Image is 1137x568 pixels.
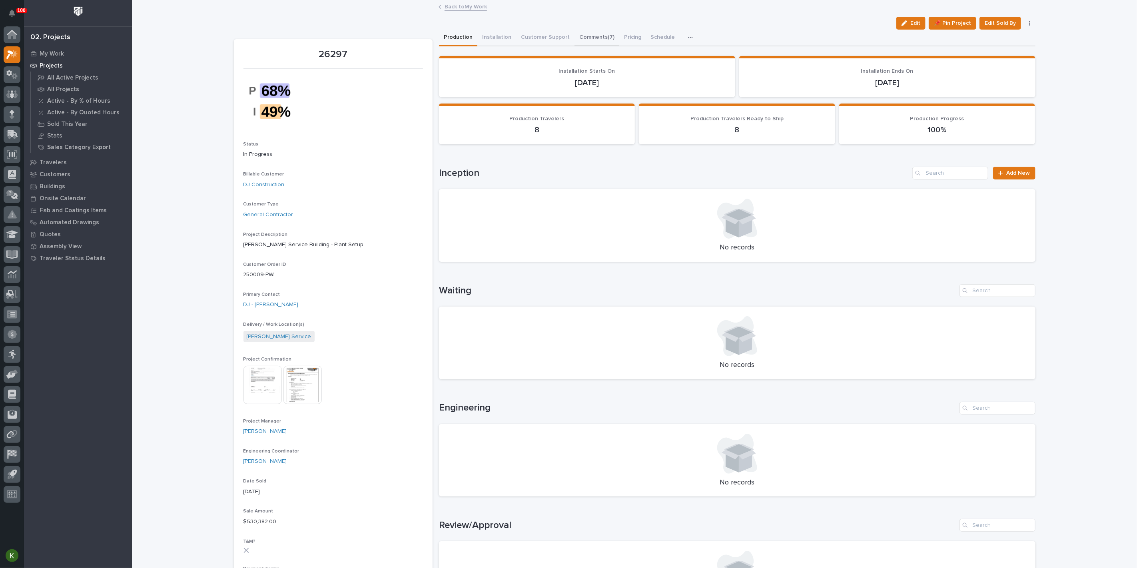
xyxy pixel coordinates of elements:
a: DJ - [PERSON_NAME] [243,301,299,309]
button: Production [439,30,477,46]
div: Notifications100 [10,10,20,22]
a: Quotes [24,228,132,240]
span: 📌 Pin Project [934,18,971,28]
button: Comments (7) [574,30,619,46]
input: Search [959,284,1035,297]
button: Edit [896,17,926,30]
a: Sales Category Export [31,142,132,153]
a: Stats [31,130,132,141]
p: [DATE] [749,78,1026,88]
p: 250009-PWI [243,271,423,279]
span: Installation Ends On [861,68,914,74]
p: Onsite Calendar [40,195,86,202]
input: Search [959,402,1035,415]
button: users-avatar [4,547,20,564]
p: Buildings [40,183,65,190]
p: My Work [40,50,64,58]
img: uhlQc2XagWYmcIS8lLPy3Ikpup_2KHVAokro0nNibPc [243,74,303,129]
a: All Active Projects [31,72,132,83]
a: Active - By Quoted Hours [31,107,132,118]
button: Edit Sold By [979,17,1021,30]
input: Search [959,519,1035,532]
button: Notifications [4,5,20,22]
p: [DATE] [243,488,423,496]
span: Project Description [243,232,288,237]
p: In Progress [243,150,423,159]
span: Primary Contact [243,292,280,297]
p: 100% [849,125,1026,135]
a: Buildings [24,180,132,192]
a: [PERSON_NAME] [243,457,287,466]
span: Engineering Coordinator [243,449,299,454]
p: Sales Category Export [47,144,111,151]
span: Production Travelers [510,116,565,122]
img: Workspace Logo [71,4,86,19]
span: Project Manager [243,419,281,424]
p: All Active Projects [47,74,98,82]
p: 8 [449,125,626,135]
p: Stats [47,132,62,140]
a: Sold This Year [31,118,132,130]
input: Search [912,167,988,179]
p: 26297 [243,49,423,60]
a: All Projects [31,84,132,95]
span: Edit Sold By [985,18,1016,28]
p: No records [449,478,1026,487]
span: Project Confirmation [243,357,292,362]
a: [PERSON_NAME] Service [247,333,311,341]
a: Customers [24,168,132,180]
span: Delivery / Work Location(s) [243,322,305,327]
span: Add New [1007,170,1030,176]
button: Installation [477,30,516,46]
p: Fab and Coatings Items [40,207,107,214]
a: DJ Construction [243,181,285,189]
h1: Inception [439,167,910,179]
button: Customer Support [516,30,574,46]
p: No records [449,243,1026,252]
p: Projects [40,62,63,70]
span: Customer Type [243,202,279,207]
p: 8 [648,125,826,135]
span: Date Sold [243,479,267,484]
p: Sold This Year [47,121,88,128]
span: Production Travelers Ready to Ship [690,116,784,122]
a: [PERSON_NAME] [243,427,287,436]
a: Active - By % of Hours [31,95,132,106]
a: Automated Drawings [24,216,132,228]
span: Customer Order ID [243,262,287,267]
h1: Waiting [439,285,956,297]
a: Travelers [24,156,132,168]
p: Automated Drawings [40,219,99,226]
p: Active - By Quoted Hours [47,109,120,116]
a: Add New [993,167,1035,179]
p: All Projects [47,86,79,93]
a: Back toMy Work [445,2,487,11]
a: Traveler Status Details [24,252,132,264]
p: [DATE] [449,78,726,88]
p: [PERSON_NAME] Service Building - Plant Setup [243,241,423,249]
h1: Review/Approval [439,520,956,531]
div: 02. Projects [30,33,70,42]
span: Production Progress [910,116,964,122]
p: Assembly View [40,243,82,250]
p: Traveler Status Details [40,255,106,262]
span: Edit [910,20,920,27]
p: Active - By % of Hours [47,98,110,105]
button: Pricing [619,30,646,46]
p: Quotes [40,231,61,238]
a: My Work [24,48,132,60]
p: No records [449,361,1026,370]
span: Status [243,142,259,147]
a: Fab and Coatings Items [24,204,132,216]
p: Travelers [40,159,67,166]
button: Schedule [646,30,680,46]
span: Sale Amount [243,509,273,514]
span: T&M? [243,539,256,544]
a: General Contractor [243,211,293,219]
h1: Engineering [439,402,956,414]
p: $ 530,382.00 [243,518,423,526]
